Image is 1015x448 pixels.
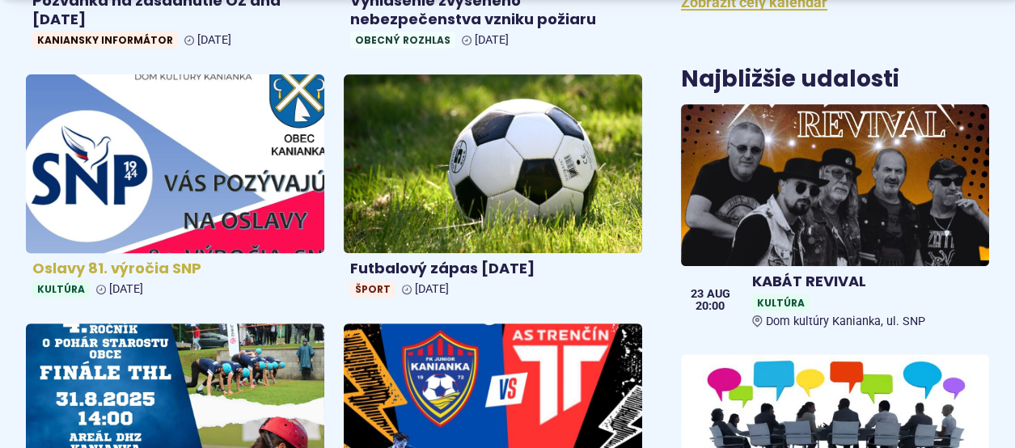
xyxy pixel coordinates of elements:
[350,260,636,278] h4: Futbalový zápas [DATE]
[350,32,455,49] span: Obecný rozhlas
[752,294,810,311] span: Kultúra
[415,282,449,296] span: [DATE]
[26,74,324,304] a: Oslavy 81. výročia SNP Kultúra [DATE]
[32,32,178,49] span: Kaniansky informátor
[32,281,90,298] span: Kultúra
[752,273,983,291] h4: KABÁT REVIVAL
[681,104,989,335] a: KABÁT REVIVAL KultúraDom kultúry Kanianka, ul. SNP 23 aug 20:00
[766,315,925,328] span: Dom kultúry Kanianka, ul. SNP
[109,282,143,296] span: [DATE]
[707,289,730,300] span: aug
[691,301,730,312] span: 20:00
[32,260,318,278] h4: Oslavy 81. výročia SNP
[681,67,899,92] h3: Najbližšie udalosti
[475,33,509,47] span: [DATE]
[691,289,704,300] span: 23
[350,281,395,298] span: Šport
[344,74,642,304] a: Futbalový zápas [DATE] Šport [DATE]
[197,33,231,47] span: [DATE]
